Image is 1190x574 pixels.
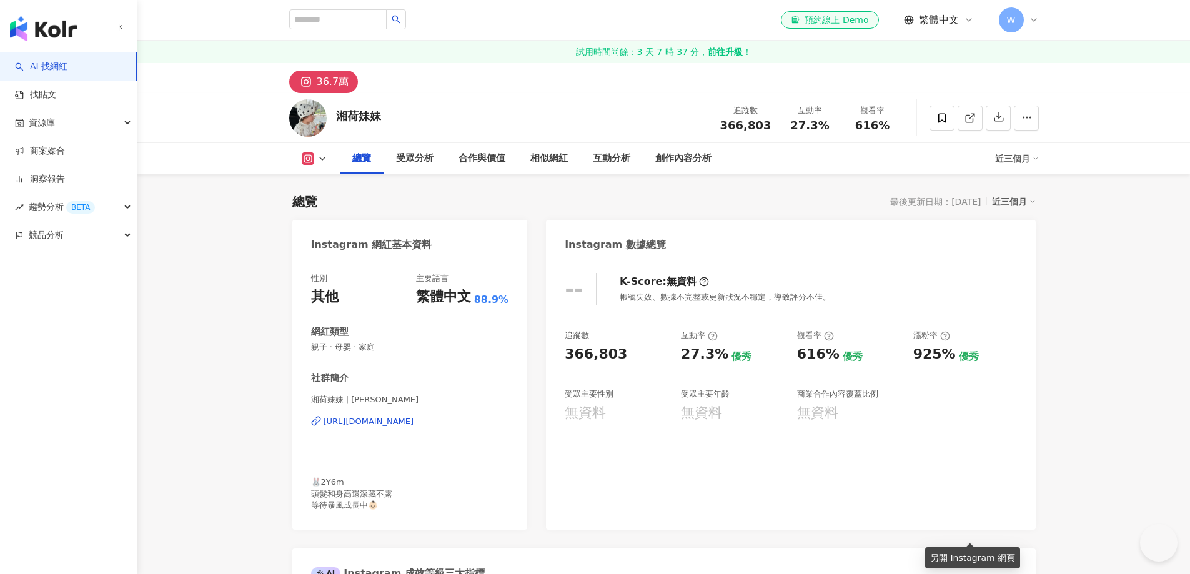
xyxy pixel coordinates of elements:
div: 湘荷妹妹 [336,108,381,124]
div: 觀看率 [849,104,896,117]
div: 總覽 [352,151,371,166]
div: 無資料 [565,403,606,423]
div: 優秀 [959,350,979,364]
div: 觀看率 [797,330,834,341]
span: search [392,15,400,24]
a: 找貼文 [15,89,56,101]
div: 追蹤數 [720,104,771,117]
span: 繁體中文 [919,13,959,27]
a: [URL][DOMAIN_NAME] [311,416,509,427]
div: 互動率 [786,104,834,117]
div: 追蹤數 [565,330,589,341]
img: KOL Avatar [289,99,327,137]
div: 預約線上 Demo [791,14,868,26]
div: 網紅類型 [311,325,349,339]
div: 無資料 [797,403,838,423]
iframe: Help Scout Beacon - Open [1140,524,1178,562]
div: 合作與價值 [459,151,505,166]
div: 近三個月 [992,194,1036,210]
div: 受眾主要年齡 [681,388,730,400]
span: 趨勢分析 [29,193,95,221]
a: 試用時間尚餘：3 天 7 時 37 分，前往升級！ [137,41,1190,63]
a: 商案媒合 [15,145,65,157]
div: Instagram 數據總覽 [565,238,666,252]
div: Instagram 網紅基本資料 [311,238,432,252]
div: 商業合作內容覆蓋比例 [797,388,878,400]
span: 競品分析 [29,221,64,249]
span: W [1007,13,1016,27]
span: rise [15,203,24,212]
div: 漲粉率 [913,330,950,341]
span: 湘荷妹妹 | [PERSON_NAME] [311,394,509,405]
strong: 前往升級 [708,46,743,58]
div: K-Score : [620,275,709,289]
div: -- [565,276,583,302]
div: 近三個月 [995,149,1039,169]
span: 616% [855,119,890,132]
div: BETA [66,201,95,214]
div: 無資料 [681,403,722,423]
div: 最後更新日期：[DATE] [890,197,981,207]
a: 洞察報告 [15,173,65,186]
div: 優秀 [843,350,863,364]
div: 受眾主要性別 [565,388,613,400]
a: searchAI 找網紅 [15,61,67,73]
div: 相似網紅 [530,151,568,166]
span: 資源庫 [29,109,55,137]
div: 社群簡介 [311,372,349,385]
div: 創作內容分析 [655,151,712,166]
div: 受眾分析 [396,151,434,166]
img: logo [10,16,77,41]
div: 主要語言 [416,273,449,284]
div: 性別 [311,273,327,284]
span: 366,803 [720,119,771,132]
span: 88.9% [474,293,509,307]
button: 36.7萬 [289,71,359,93]
span: 🐰2Y6m 頭髮和身高還深藏不露 等待暴風成長中👶🏻 [311,477,392,509]
div: 其他 [311,287,339,307]
div: 366,803 [565,345,627,364]
span: 27.3% [790,119,829,132]
div: 616% [797,345,840,364]
span: 親子 · 母嬰 · 家庭 [311,342,509,353]
div: 36.7萬 [317,73,349,91]
div: 互動率 [681,330,718,341]
div: 925% [913,345,956,364]
a: 預約線上 Demo [781,11,878,29]
div: 27.3% [681,345,728,364]
div: 優秀 [731,350,751,364]
div: 帳號失效、數據不完整或更新狀況不穩定，導致評分不佳。 [620,292,831,303]
div: 繁體中文 [416,287,471,307]
div: [URL][DOMAIN_NAME] [324,416,414,427]
div: 總覽 [292,193,317,210]
div: 互動分析 [593,151,630,166]
div: 無資料 [667,275,697,289]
